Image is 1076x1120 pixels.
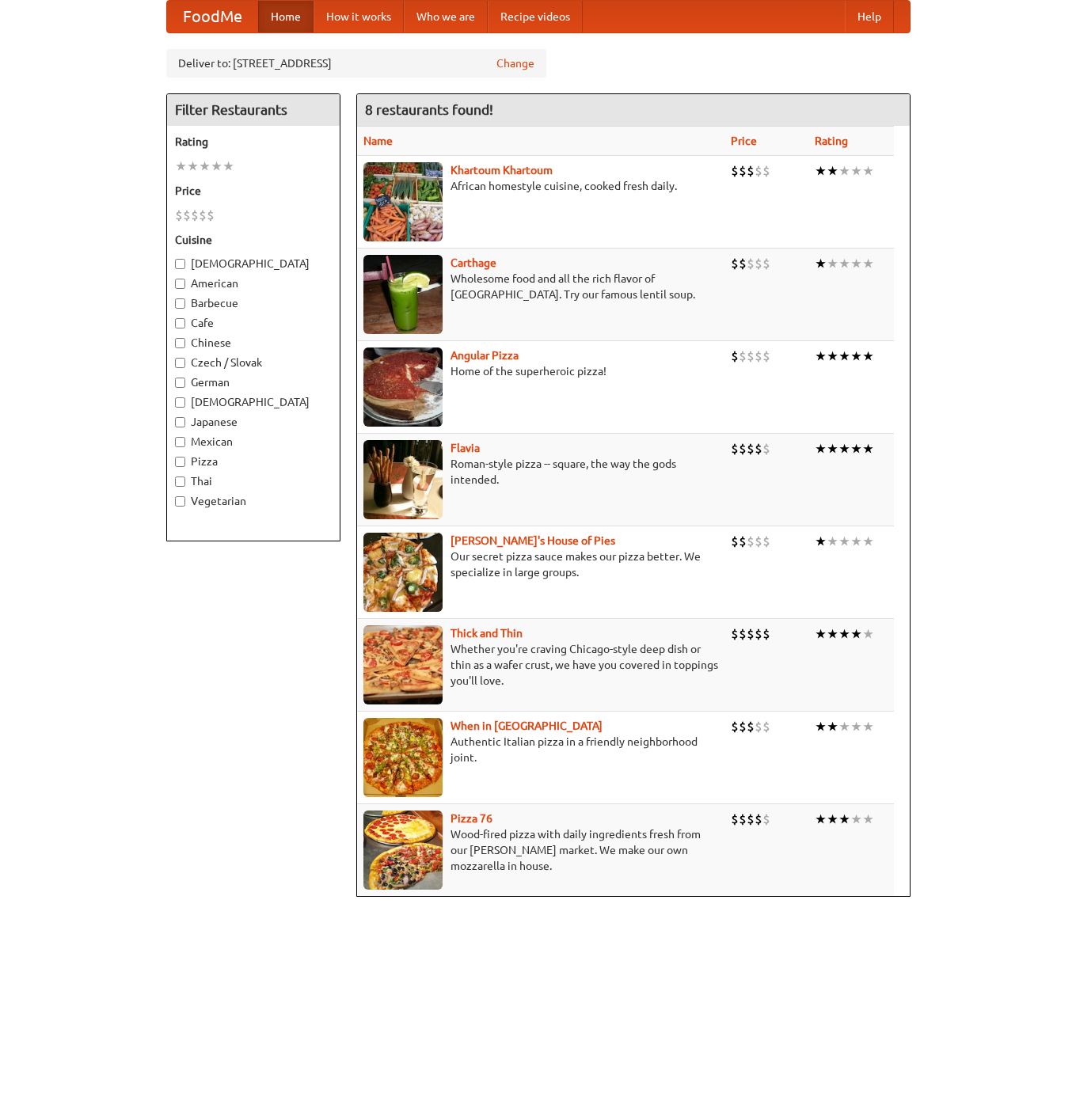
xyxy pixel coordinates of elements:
img: angular.jpg [363,347,443,427]
label: Mexican [175,434,332,450]
label: American [175,275,332,291]
label: Czech / Slovak [175,355,332,370]
label: [DEMOGRAPHIC_DATA] [175,256,332,271]
label: Chinese [175,335,332,351]
li: $ [739,255,747,272]
li: ★ [838,162,850,180]
li: $ [762,811,770,828]
input: [DEMOGRAPHIC_DATA] [175,259,185,269]
li: $ [739,533,747,550]
input: Cafe [175,318,185,328]
li: $ [747,811,755,828]
li: ★ [815,625,827,643]
li: $ [739,718,747,735]
label: Thai [175,473,332,489]
li: $ [755,718,762,735]
p: Our secret pizza sauce makes our pizza better. We specialize in large groups. [363,549,718,580]
img: khartoum.jpg [363,162,443,241]
li: ★ [827,625,838,643]
img: luigis.jpg [363,533,443,612]
input: [DEMOGRAPHIC_DATA] [175,397,185,408]
p: Wholesome food and all the rich flavor of [GEOGRAPHIC_DATA]. Try our famous lentil soup. [363,271,718,302]
p: African homestyle cuisine, cooked fresh daily. [363,178,718,194]
li: ★ [862,718,874,735]
li: ★ [815,718,827,735]
img: wheninrome.jpg [363,718,443,797]
li: $ [762,625,770,643]
li: $ [762,718,770,735]
li: $ [739,347,747,365]
input: Japanese [175,417,185,427]
li: ★ [862,162,874,180]
li: ★ [838,255,850,272]
h5: Cuisine [175,232,332,248]
a: Who we are [404,1,488,32]
li: $ [762,440,770,457]
a: When in [GEOGRAPHIC_DATA] [451,719,603,732]
a: FoodMe [167,1,258,32]
li: ★ [838,811,850,828]
input: Chinese [175,338,185,348]
li: ★ [838,718,850,735]
li: $ [183,207,191,224]
li: ★ [862,255,874,272]
a: Khartoum Khartoum [451,164,553,177]
li: ★ [838,347,850,365]
a: Help [845,1,894,32]
li: $ [747,347,755,365]
a: Pizza 76 [451,812,492,825]
label: Barbecue [175,295,332,311]
li: $ [755,811,762,828]
li: $ [755,440,762,457]
li: $ [762,347,770,365]
li: ★ [850,533,862,550]
a: Angular Pizza [451,349,519,362]
li: ★ [850,255,862,272]
li: ★ [815,255,827,272]
li: $ [747,533,755,550]
label: Japanese [175,414,332,430]
li: $ [191,207,199,224]
a: Recipe videos [488,1,583,32]
a: Flavia [451,442,480,454]
ng-pluralize: 8 restaurants found! [365,102,493,117]
input: Pizza [175,457,185,467]
li: ★ [862,347,874,365]
a: Rating [815,135,848,147]
img: flavia.jpg [363,440,443,519]
h4: Filter Restaurants [167,94,340,126]
li: $ [199,207,207,224]
a: Name [363,135,393,147]
li: $ [731,440,739,457]
p: Whether you're craving Chicago-style deep dish or thin as a wafer crust, we have you covered in t... [363,641,718,689]
a: Home [258,1,314,32]
input: Czech / Slovak [175,358,185,368]
a: How it works [314,1,404,32]
li: ★ [862,811,874,828]
li: $ [175,207,183,224]
li: ★ [187,158,199,175]
li: ★ [862,625,874,643]
li: $ [731,718,739,735]
li: $ [731,811,739,828]
label: Cafe [175,315,332,331]
li: $ [731,162,739,180]
a: Change [496,55,534,71]
li: ★ [850,718,862,735]
li: $ [762,533,770,550]
li: $ [747,625,755,643]
label: German [175,374,332,390]
li: $ [755,255,762,272]
div: Deliver to: [STREET_ADDRESS] [166,49,546,78]
li: ★ [827,718,838,735]
li: ★ [850,162,862,180]
a: Thick and Thin [451,627,523,640]
li: ★ [827,440,838,457]
img: thick.jpg [363,625,443,704]
input: Mexican [175,437,185,447]
a: [PERSON_NAME]'s House of Pies [451,534,615,547]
